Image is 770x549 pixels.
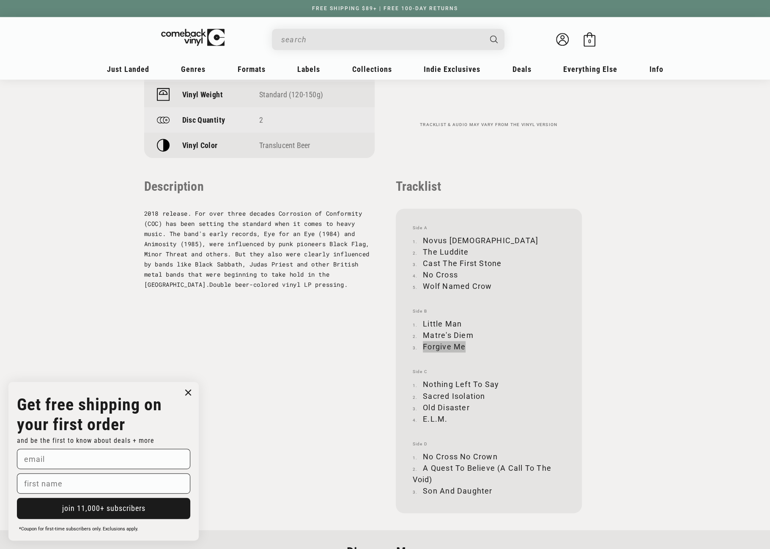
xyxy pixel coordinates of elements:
[396,122,582,127] p: Tracklist & audio may vary from the vinyl version
[413,309,565,314] span: Side B
[413,369,565,374] span: Side C
[182,386,195,399] button: Close dialog
[413,246,565,258] li: The Luddite
[352,65,392,74] span: Collections
[512,65,532,74] span: Deals
[413,225,565,231] span: Side A
[259,90,323,99] a: Standard (120-150g)
[182,141,218,150] p: Vinyl Color
[413,258,565,269] li: Cast The First Stone
[238,65,266,74] span: Formats
[17,473,190,494] input: first name
[182,90,223,99] p: Vinyl Weight
[396,179,582,194] p: Tracklist
[144,179,375,194] p: Description
[413,280,565,292] li: Wolf Named Crow
[182,115,225,124] p: Disc Quantity
[17,436,154,445] span: and be the first to know about deals + more
[424,65,480,74] span: Indie Exclusives
[413,341,565,352] li: Forgive Me
[413,235,565,246] li: Novus [DEMOGRAPHIC_DATA]
[259,115,263,124] span: 2
[482,29,505,50] button: Search
[281,31,482,48] input: When autocomplete results are available use up and down arrows to review and enter to select
[259,141,310,150] span: Translucent Beer
[107,65,149,74] span: Just Landed
[413,413,565,424] li: E.L.M.
[413,450,565,462] li: No Cross No Crown
[144,209,370,288] span: 2018 release. For over three decades Corrosion of Conformity (COC) has been setting the standard ...
[413,401,565,413] li: Old Disaster
[413,318,565,329] li: Little Man
[413,329,565,341] li: Matre's Diem
[413,269,565,280] li: No Cross
[413,462,565,485] li: A Quest To Believe (A Call To The Void)
[413,485,565,496] li: Son And Daughter
[413,441,565,446] span: Side D
[297,65,320,74] span: Labels
[181,65,206,74] span: Genres
[649,65,663,74] span: Info
[19,526,138,532] span: *Coupon for first-time subscribers only. Exclusions apply.
[17,449,190,469] input: email
[563,65,617,74] span: Everything Else
[17,498,190,519] button: join 11,000+ subscribers
[413,379,565,390] li: Nothing Left To Say
[588,38,591,44] span: 0
[17,395,162,434] strong: Get free shipping on your first order
[272,29,504,50] div: Search
[413,390,565,401] li: Sacred Isolation
[304,5,466,11] a: FREE SHIPPING $89+ | FREE 100-DAY RETURNS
